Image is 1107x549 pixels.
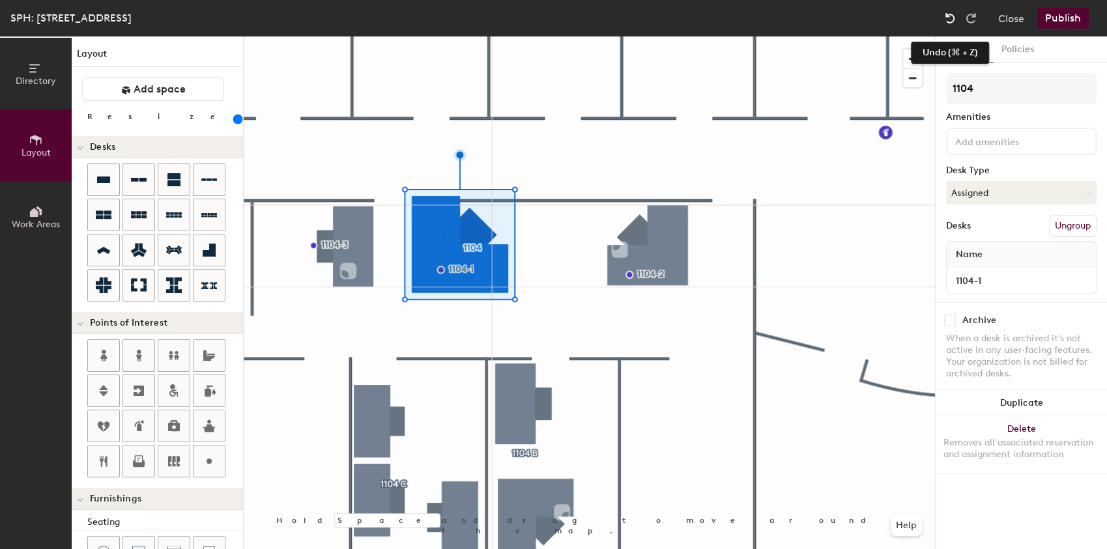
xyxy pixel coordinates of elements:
button: Add space [82,77,224,101]
button: Duplicate [936,390,1107,416]
span: Add space [134,83,186,96]
div: Archive [962,315,996,326]
span: Layout [22,147,51,158]
div: Seating [87,515,243,529]
div: SPH: [STREET_ADDRESS] [10,10,132,26]
span: Directory [16,76,56,87]
div: Resize [87,111,231,122]
span: Name [949,243,989,266]
span: Work Areas [12,219,60,230]
input: Add amenities [953,133,1070,148]
button: Help [891,515,922,536]
div: Removes all associated reservation and assignment information [943,437,1099,460]
div: Desk Type [946,165,1097,176]
img: Redo [964,12,977,25]
div: Amenities [946,112,1097,122]
h1: Layout [72,47,243,67]
button: Details [947,36,994,63]
button: Assigned [946,181,1097,204]
button: Policies [994,36,1042,63]
div: When a desk is archived it's not active in any user-facing features. Your organization is not bil... [946,333,1097,380]
button: Ungroup [1049,215,1097,237]
input: Unnamed desk [949,272,1093,290]
button: Close [998,8,1024,29]
img: Undo [943,12,956,25]
span: Desks [90,142,115,152]
span: Points of Interest [90,318,167,328]
span: Furnishings [90,494,141,504]
button: DeleteRemoves all associated reservation and assignment information [936,416,1107,473]
div: Desks [946,221,971,231]
button: Publish [1037,8,1089,29]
